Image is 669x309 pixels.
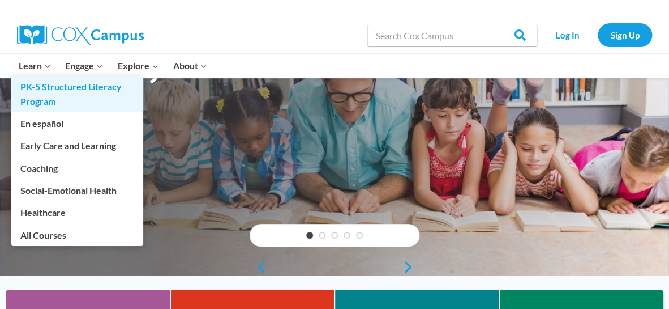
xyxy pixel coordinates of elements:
a: previous [250,260,267,274]
a: 3 [331,232,338,239]
a: Log In [543,23,592,46]
a: 1 [306,232,313,239]
button: Child menu of About [166,54,215,78]
a: 2 [319,232,325,239]
input: Search Cox Campus [367,24,537,46]
button: Child menu of Explore [110,54,166,78]
a: next [402,260,419,274]
a: Sign Up [598,23,652,46]
a: En español [11,113,143,134]
a: All Courses [11,224,143,245]
a: Coaching [11,157,143,179]
a: 5 [356,232,363,239]
a: Healthcare [11,202,143,223]
button: Child menu of Engage [58,54,111,78]
nav: Primary Navigation [11,54,214,78]
a: 4 [344,232,350,239]
a: Early Care and Learning [11,135,143,156]
a: PK-5 Structured Literacy Program [11,76,143,112]
a: Social-Emotional Health [11,180,143,201]
img: Cox Campus [17,25,144,45]
button: Child menu of Learn [11,54,58,78]
nav: Secondary Navigation [543,23,652,46]
div: content slider buttons [250,256,419,278]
